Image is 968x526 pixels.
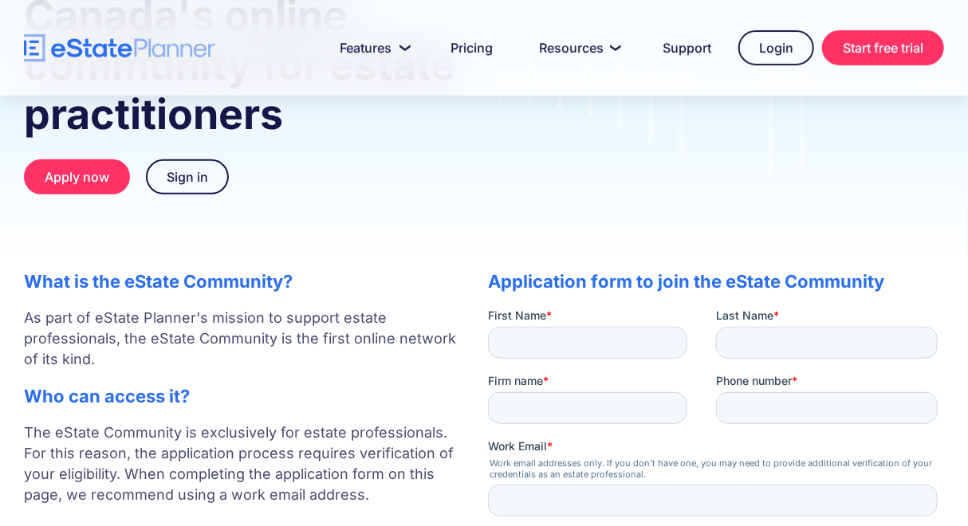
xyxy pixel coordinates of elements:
a: Pricing [431,32,512,64]
h2: Application form to join the eState Community [488,271,944,292]
a: Start free trial [822,30,944,65]
h2: Who can access it? [24,386,456,406]
a: Apply now [24,159,130,194]
a: home [24,34,215,62]
p: The eState Community is exclusively for estate professionals. For this reason, the application pr... [24,422,456,526]
a: Features [321,32,423,64]
a: Sign in [146,159,229,194]
a: Support [643,32,730,64]
a: Login [738,30,814,65]
p: As part of eState Planner's mission to support estate professionals, the eState Community is the ... [24,308,456,370]
h2: What is the eState Community? [24,271,456,292]
a: Resources [520,32,635,64]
